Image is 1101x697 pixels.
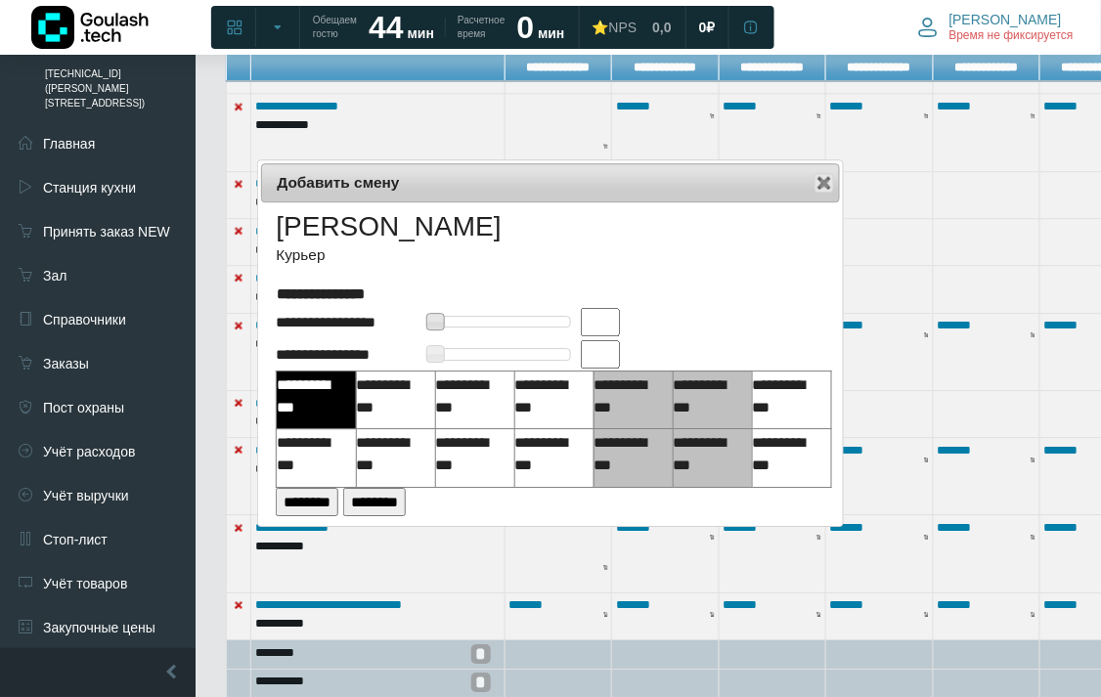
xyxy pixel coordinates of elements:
[369,10,404,45] strong: 44
[609,20,638,35] span: NPS
[949,11,1062,28] span: [PERSON_NAME]
[313,14,357,41] span: Обещаем гостю
[593,19,638,36] div: ⭐
[949,28,1074,44] span: Время не фиксируется
[31,6,149,49] img: Логотип компании Goulash.tech
[408,25,434,41] span: мин
[301,10,577,45] a: Обещаем гостю 44 мин Расчетное время 0 мин
[699,19,707,36] span: 0
[581,10,683,45] a: ⭐NPS 0,0
[458,14,505,41] span: Расчетное время
[277,171,769,194] span: Добавить смену
[707,19,716,36] span: ₽
[652,19,671,36] span: 0,0
[538,25,564,41] span: мин
[517,10,535,45] strong: 0
[276,210,501,243] h2: [PERSON_NAME]
[687,10,727,45] a: 0 ₽
[906,7,1085,48] button: [PERSON_NAME] Время не фиксируется
[815,173,834,193] button: Close
[276,243,501,266] p: Курьер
